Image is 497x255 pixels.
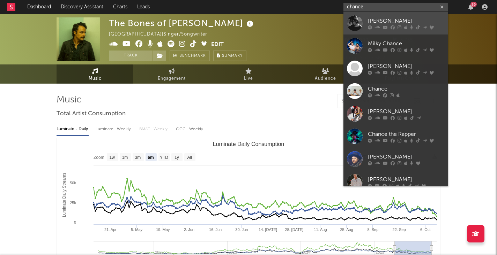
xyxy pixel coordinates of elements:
button: Track [109,51,153,61]
text: Zoom [94,155,104,160]
text: 30. Jun [235,227,248,232]
button: Summary [213,51,246,61]
a: Audience [287,64,364,84]
span: Summary [222,54,243,58]
div: [PERSON_NAME] [368,62,445,70]
text: 28. [DATE] [285,227,303,232]
text: 25k [70,201,76,205]
a: [PERSON_NAME] [343,148,448,170]
div: Chance [368,85,445,93]
span: Audience [315,75,336,83]
div: Milky Chance [368,39,445,48]
text: 2. Jun [184,227,194,232]
text: 19. May [156,227,170,232]
a: [PERSON_NAME] [343,170,448,193]
text: 1y [175,155,179,160]
input: Search for artists [343,3,448,11]
div: [PERSON_NAME] [368,175,445,184]
div: [PERSON_NAME] [368,17,445,25]
text: 1w [110,155,115,160]
span: Engagement [158,75,186,83]
a: Engagement [133,64,210,84]
a: [PERSON_NAME] [343,102,448,125]
text: 8. Sep [367,227,378,232]
a: Music [57,64,133,84]
a: Live [210,64,287,84]
text: All [187,155,192,160]
span: Total Artist Consumption [57,110,126,118]
div: Luminate - Daily [57,123,89,135]
a: [PERSON_NAME] [343,57,448,80]
text: 14. [DATE] [259,227,277,232]
text: 1m [122,155,128,160]
div: 36 [470,2,477,7]
text: 50k [70,181,76,185]
text: 22. Sep [393,227,406,232]
span: Benchmark [179,52,206,60]
button: Edit [211,40,224,49]
text: 16. Jun [209,227,222,232]
span: Music [89,75,102,83]
input: Search by song name or URL [338,99,411,104]
text: 0 [74,220,76,224]
div: Luminate - Weekly [96,123,132,135]
a: Milky Chance [343,34,448,57]
a: Chance [343,80,448,102]
a: [PERSON_NAME] [343,12,448,34]
div: The Bones of [PERSON_NAME] [109,17,255,29]
div: Chance the Rapper [368,130,445,138]
text: 11. Aug [314,227,327,232]
text: 6. Oct [420,227,430,232]
text: 3m [135,155,141,160]
text: Luminate Daily Consumption [213,141,284,147]
text: 5. May [131,227,143,232]
a: Benchmark [170,51,210,61]
text: YTD [160,155,168,160]
text: 21. Apr [104,227,117,232]
button: 36 [468,4,473,10]
text: Luminate Daily Streams [62,173,67,217]
div: [PERSON_NAME] [368,107,445,116]
text: 6m [148,155,154,160]
div: [GEOGRAPHIC_DATA] | Singer/Songwriter [109,30,215,39]
div: OCC - Weekly [176,123,204,135]
text: 25. Aug [340,227,353,232]
a: Chance the Rapper [343,125,448,148]
div: [PERSON_NAME] [368,153,445,161]
span: Live [244,75,253,83]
